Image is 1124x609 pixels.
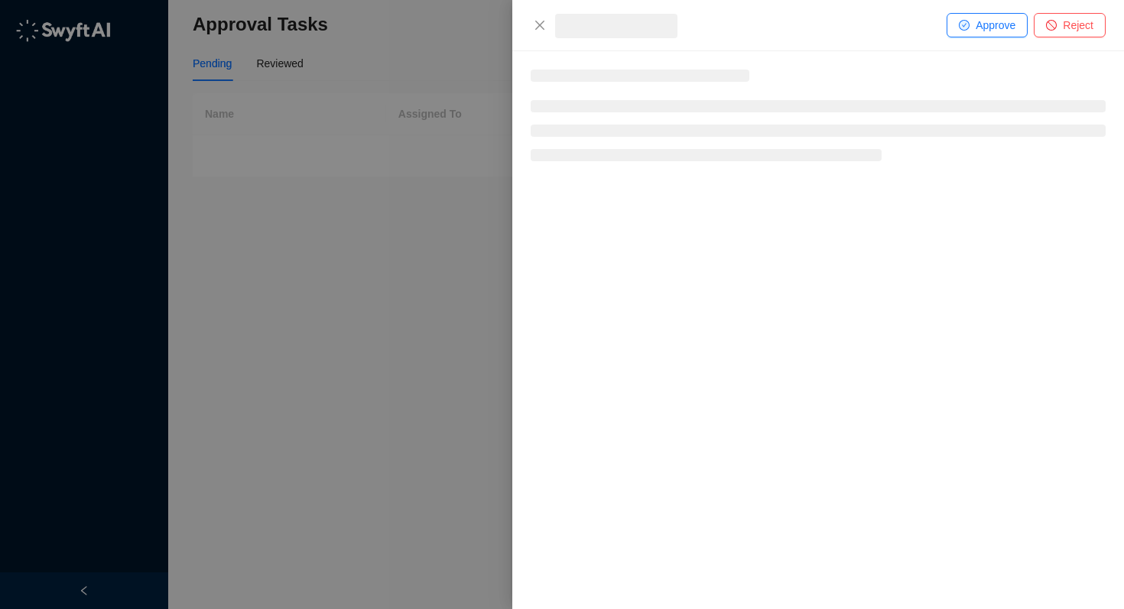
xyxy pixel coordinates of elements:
[1063,17,1093,34] span: Reject
[947,13,1028,37] button: Approve
[534,19,546,31] span: close
[1046,20,1057,31] span: stop
[531,16,549,34] button: Close
[1034,13,1106,37] button: Reject
[959,20,970,31] span: check-circle
[976,17,1015,34] span: Approve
